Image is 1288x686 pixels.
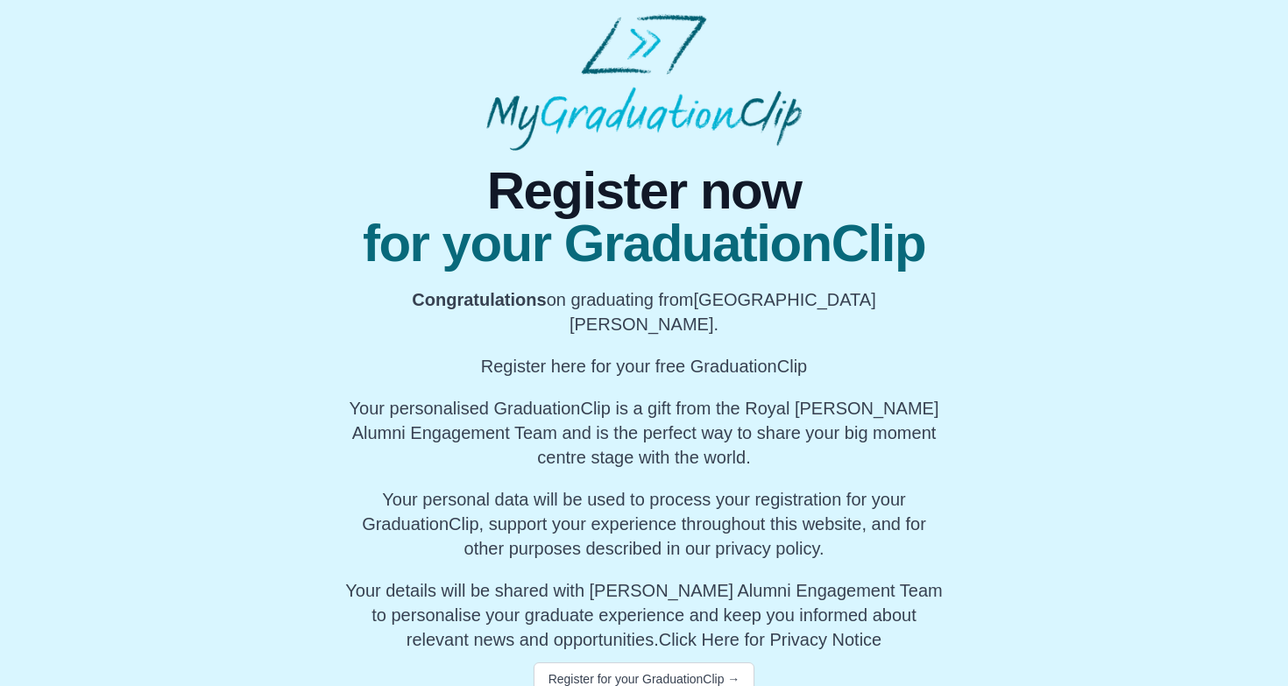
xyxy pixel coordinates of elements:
[659,630,882,649] a: Click Here for Privacy Notice
[343,165,945,217] span: Register now
[486,14,802,151] img: MyGraduationClip
[412,290,546,309] b: Congratulations
[343,354,945,378] p: Register here for your free GraduationClip
[343,396,945,470] p: Your personalised GraduationClip is a gift from the Royal [PERSON_NAME] Alumni Engagement Team an...
[345,581,942,649] span: Your details will be shared with [PERSON_NAME] Alumni Engagement Team to personalise your graduat...
[343,217,945,270] span: for your GraduationClip
[343,287,945,336] p: on graduating from [GEOGRAPHIC_DATA][PERSON_NAME].
[343,487,945,561] p: Your personal data will be used to process your registration for your GraduationClip, support you...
